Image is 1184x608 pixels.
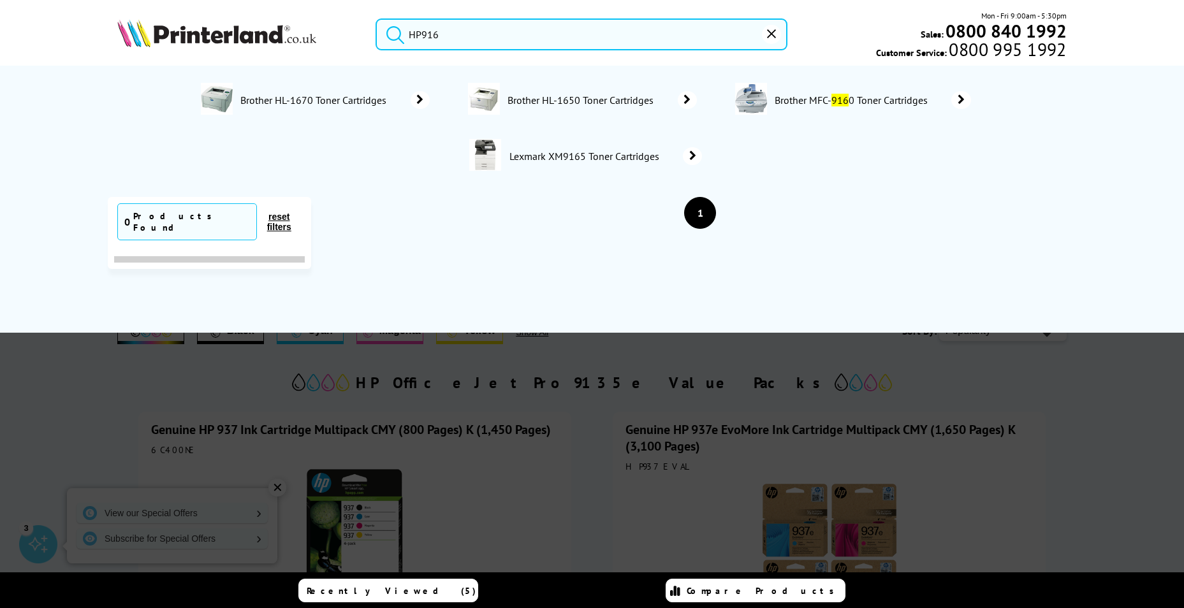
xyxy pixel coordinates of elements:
[506,94,659,106] span: Brother HL-1650 Toner Cartridges
[133,210,250,233] div: Products Found
[239,83,430,117] a: Brother HL-1670 Toner Cartridges
[307,585,476,597] span: Recently Viewed (5)
[946,19,1067,43] b: 0800 840 1992
[201,83,233,115] img: HL1670-conspage.jpg
[124,215,130,228] span: 0
[735,83,767,115] img: MFC9160-conspage.jpg
[687,585,841,597] span: Compare Products
[773,94,933,106] span: Brother MFC- 0 Toner Cartridges
[468,83,500,115] img: HL1650-conspage.jpg
[773,83,971,117] a: Brother MFC-9160 Toner Cartridges
[947,43,1066,55] span: 0800 995 1992
[506,83,697,117] a: Brother HL-1650 Toner Cartridges
[117,19,359,50] a: Printerland Logo
[376,18,787,50] input: S
[257,211,302,233] button: reset filters
[944,25,1067,37] a: 0800 840 1992
[981,10,1067,22] span: Mon - Fri 9:00am - 5:30pm
[469,139,501,171] img: XM9165-conspage.jpg
[508,150,664,163] span: Lexmark XM9165 Toner Cartridges
[298,579,478,602] a: Recently Viewed (5)
[117,19,316,47] img: Printerland Logo
[239,94,391,106] span: Brother HL-1670 Toner Cartridges
[666,579,845,602] a: Compare Products
[876,43,1066,59] span: Customer Service:
[921,28,944,40] span: Sales:
[508,139,702,173] a: Lexmark XM9165 Toner Cartridges
[831,94,849,106] mark: 916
